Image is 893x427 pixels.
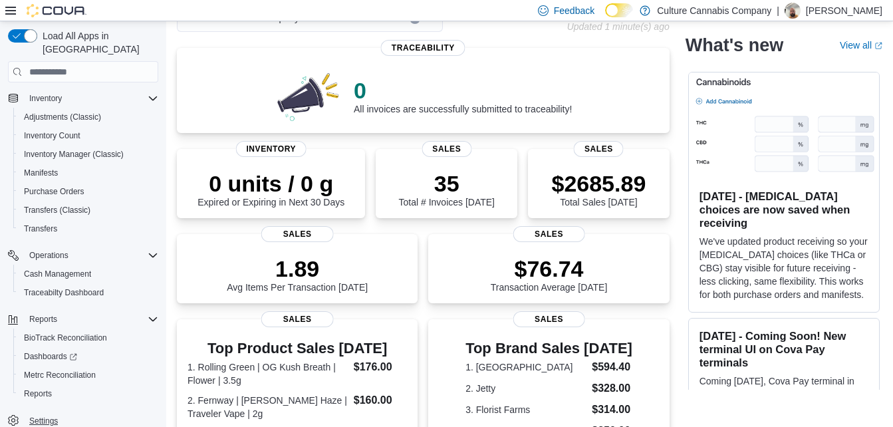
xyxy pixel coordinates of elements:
span: Traceabilty Dashboard [19,285,158,301]
span: Dashboards [24,351,77,362]
span: Sales [261,311,334,327]
a: Transfers [19,221,63,237]
span: Reports [24,311,158,327]
h3: Top Brand Sales [DATE] [465,341,632,356]
a: View allExternal link [840,40,882,51]
p: [PERSON_NAME] [806,3,882,19]
span: Adjustments (Classic) [24,112,101,122]
a: Traceabilty Dashboard [19,285,109,301]
dt: 1. Rolling Green | OG Kush Breath | Flower | 3.5g [188,360,348,387]
dt: 1. [GEOGRAPHIC_DATA] [465,360,586,374]
p: Updated 1 minute(s) ago [567,21,670,32]
button: Adjustments (Classic) [13,108,164,126]
span: Sales [574,141,624,157]
a: Transfers (Classic) [19,202,96,218]
dd: $176.00 [354,359,408,375]
button: Inventory Count [13,126,164,145]
div: All invoices are successfully submitted to traceability! [354,77,572,114]
button: Operations [3,246,164,265]
dd: $328.00 [592,380,632,396]
div: Mykal Anderson [785,3,801,19]
a: BioTrack Reconciliation [19,330,112,346]
span: Feedback [554,4,594,17]
p: 0 units / 0 g [197,170,344,197]
a: Inventory Count [19,128,86,144]
div: Total Sales [DATE] [551,170,646,208]
p: 1.89 [227,255,368,282]
span: Dashboards [19,349,158,364]
span: Transfers (Classic) [19,202,158,218]
button: BioTrack Reconciliation [13,329,164,347]
p: $2685.89 [551,170,646,197]
p: 0 [354,77,572,104]
button: Transfers [13,219,164,238]
a: Manifests [19,165,63,181]
h3: [DATE] - Coming Soon! New terminal UI on Cova Pay terminals [700,329,868,369]
svg: External link [874,42,882,50]
span: Sales [261,226,334,242]
span: Adjustments (Classic) [19,109,158,125]
div: Total # Invoices [DATE] [399,170,495,208]
a: Purchase Orders [19,184,90,200]
span: Transfers [24,223,57,234]
a: Dashboards [13,347,164,366]
dt: 2. Fernway | [PERSON_NAME] Haze | Traveler Vape | 2g [188,394,348,420]
button: Inventory Manager (Classic) [13,145,164,164]
button: Traceabilty Dashboard [13,283,164,302]
span: Manifests [24,168,58,178]
span: Reports [24,388,52,399]
a: Reports [19,386,57,402]
dd: $594.40 [592,359,632,375]
a: Cash Management [19,266,96,282]
a: Dashboards [19,349,82,364]
span: Inventory [29,93,62,104]
p: | [777,3,779,19]
input: Dark Mode [605,3,633,17]
span: Purchase Orders [24,186,84,197]
span: Inventory [235,141,307,157]
button: Reports [3,310,164,329]
span: Inventory [24,90,158,106]
span: Sales [422,141,471,157]
span: Dark Mode [605,17,606,18]
span: Operations [29,250,68,261]
span: Manifests [19,165,158,181]
button: Reports [13,384,164,403]
a: Metrc Reconciliation [19,367,101,383]
span: Cash Management [24,269,91,279]
span: Transfers (Classic) [24,205,90,215]
span: Cash Management [19,266,158,282]
img: Cova [27,4,86,17]
span: Settings [29,416,58,426]
p: We've updated product receiving so your [MEDICAL_DATA] choices (like THCa or CBG) stay visible fo... [700,235,868,301]
p: 35 [399,170,495,197]
button: Reports [24,311,63,327]
span: Metrc Reconciliation [24,370,96,380]
div: Avg Items Per Transaction [DATE] [227,255,368,293]
span: BioTrack Reconciliation [24,333,107,343]
span: BioTrack Reconciliation [19,330,158,346]
span: Inventory Count [19,128,158,144]
span: Transfers [19,221,158,237]
span: Load All Apps in [GEOGRAPHIC_DATA] [37,29,158,56]
span: Sales [513,311,585,327]
dd: $160.00 [354,392,408,408]
h3: Top Product Sales [DATE] [188,341,407,356]
button: Transfers (Classic) [13,201,164,219]
dt: 2. Jetty [465,382,586,395]
span: Inventory Manager (Classic) [24,149,124,160]
span: Purchase Orders [19,184,158,200]
button: Manifests [13,164,164,182]
button: Purchase Orders [13,182,164,201]
a: Inventory Manager (Classic) [19,146,129,162]
span: Inventory Count [24,130,80,141]
span: Sales [513,226,585,242]
div: Expired or Expiring in Next 30 Days [197,170,344,208]
button: Inventory [3,89,164,108]
span: Traceability [381,40,465,56]
span: Operations [24,247,158,263]
button: Operations [24,247,74,263]
span: Traceabilty Dashboard [24,287,104,298]
dd: $314.00 [592,402,632,418]
h2: What's new [686,35,783,56]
